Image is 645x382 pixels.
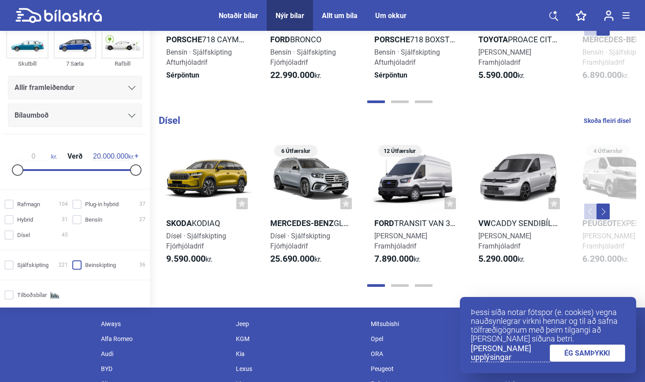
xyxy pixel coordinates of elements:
span: kr. [270,70,321,81]
div: 7 Sæta [54,59,96,69]
h2: Kodiaq [162,218,252,228]
div: Audi [97,346,231,361]
div: Rafbíll [101,59,144,69]
button: Page 2 [391,100,409,103]
span: 221 [59,260,68,270]
span: Allir framleiðendur [15,82,75,94]
span: Bensín [85,215,102,224]
h2: Transit Van 350 L2H2 [370,218,460,228]
span: Hybrid [17,215,33,224]
b: 6.890.000 [582,70,622,80]
span: 37 [139,200,145,209]
span: Rafmagn [17,200,40,209]
b: 9.590.000 [166,253,205,264]
span: Sjálfskipting [17,260,48,270]
b: Porsche [166,35,202,44]
span: kr. [478,254,525,264]
button: Page 1 [367,100,385,103]
div: Sérpöntun [162,70,252,80]
b: VW [478,219,491,228]
span: Bílaumboð [15,109,48,122]
a: Um okkur [375,11,406,20]
span: Dísel [17,230,30,240]
h2: Proace City Stuttur [474,34,564,45]
span: 27 [139,215,145,224]
span: 31 [62,215,68,224]
button: Previous [584,204,597,219]
button: Page 3 [415,100,432,103]
span: Tilboðsbílar [17,290,47,300]
h2: Caddy sendibíll Cargo [474,218,564,228]
b: Ford [374,219,394,228]
span: kr. [582,70,629,81]
div: Skutbíll [6,59,48,69]
span: kr. [582,254,629,264]
b: 22.990.000 [270,70,314,80]
button: Page 3 [415,284,432,287]
span: 4 Útfærslur [591,145,625,157]
b: Skoda [166,219,192,228]
b: Porsche [374,35,410,44]
span: kr. [16,152,57,160]
span: kr. [374,254,421,264]
div: Lexus [231,361,366,376]
div: Mitsubishi [366,316,501,331]
a: Nýir bílar [276,11,304,20]
span: Dísel · Sjálfskipting Fjórhjóladrif [270,232,330,250]
a: Allt um bíla [322,11,358,20]
b: 25.690.000 [270,253,314,264]
b: 5.290.000 [478,253,518,264]
div: Alfa Romeo [97,331,231,346]
b: 6.290.000 [582,253,622,264]
a: SkodaKodiaqDísel · SjálfskiptingFjórhjóladrif9.590.000kr. [162,142,252,272]
div: Jeep [231,316,366,331]
span: [PERSON_NAME] Framhjóladrif [478,232,531,250]
div: ORA [366,346,501,361]
div: BYD [97,361,231,376]
a: VWCaddy sendibíll Cargo[PERSON_NAME]Framhjóladrif5.290.000kr. [474,142,564,272]
button: Page 2 [391,284,409,287]
p: Þessi síða notar fótspor (e. cookies) vegna nauðsynlegrar virkni hennar og til að safna tölfræðig... [471,308,625,343]
h2: GLS 350 d 4MATIC [266,218,356,228]
h2: 718 Boxster [370,34,460,45]
div: KGM [231,331,366,346]
span: Bensín · Sjálfskipting Afturhjóladrif [166,48,232,67]
h2: Bronco [266,34,356,45]
span: kr. [478,70,525,81]
span: 36 [139,260,145,270]
b: Ford [270,35,290,44]
span: 104 [59,200,68,209]
span: kr. [270,254,321,264]
div: Peugeot [366,361,501,376]
div: Opel [366,331,501,346]
span: Dísel · Sjálfskipting Fjórhjóladrif [166,232,226,250]
b: 7.890.000 [374,253,414,264]
a: [PERSON_NAME] upplýsingar [471,344,550,362]
span: Verð [65,153,85,160]
span: 6 Útfærslur [279,145,313,157]
span: [PERSON_NAME] Framhjóladrif [582,232,635,250]
h2: 718 Cayman [162,34,252,45]
span: Bensín · Sjálfskipting Fjórhjóladrif [270,48,336,67]
span: Bensín · Sjálfskipting Afturhjóladrif [374,48,440,67]
div: Kia [231,346,366,361]
button: Next [597,204,610,219]
a: Notaðir bílar [219,11,258,20]
span: kr. [166,254,213,264]
div: Aiways [97,316,231,331]
b: 5.590.000 [478,70,518,80]
b: Dísel [159,115,180,126]
span: [PERSON_NAME] Framhjóladrif [374,232,427,250]
button: Page 1 [367,284,385,287]
span: 45 [62,230,68,240]
div: Sérpöntun [370,70,460,80]
span: [PERSON_NAME] Framhjóladrif [478,48,531,67]
a: 12 ÚtfærslurFordTransit Van 350 L2H2[PERSON_NAME]Framhjóladrif7.890.000kr. [370,142,460,272]
span: Beinskipting [85,260,116,270]
img: user-login.svg [604,10,614,21]
a: 6 ÚtfærslurMercedes-BenzGLS 350 d 4MATICDísel · SjálfskiptingFjórhjóladrif25.690.000kr. [266,142,356,272]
